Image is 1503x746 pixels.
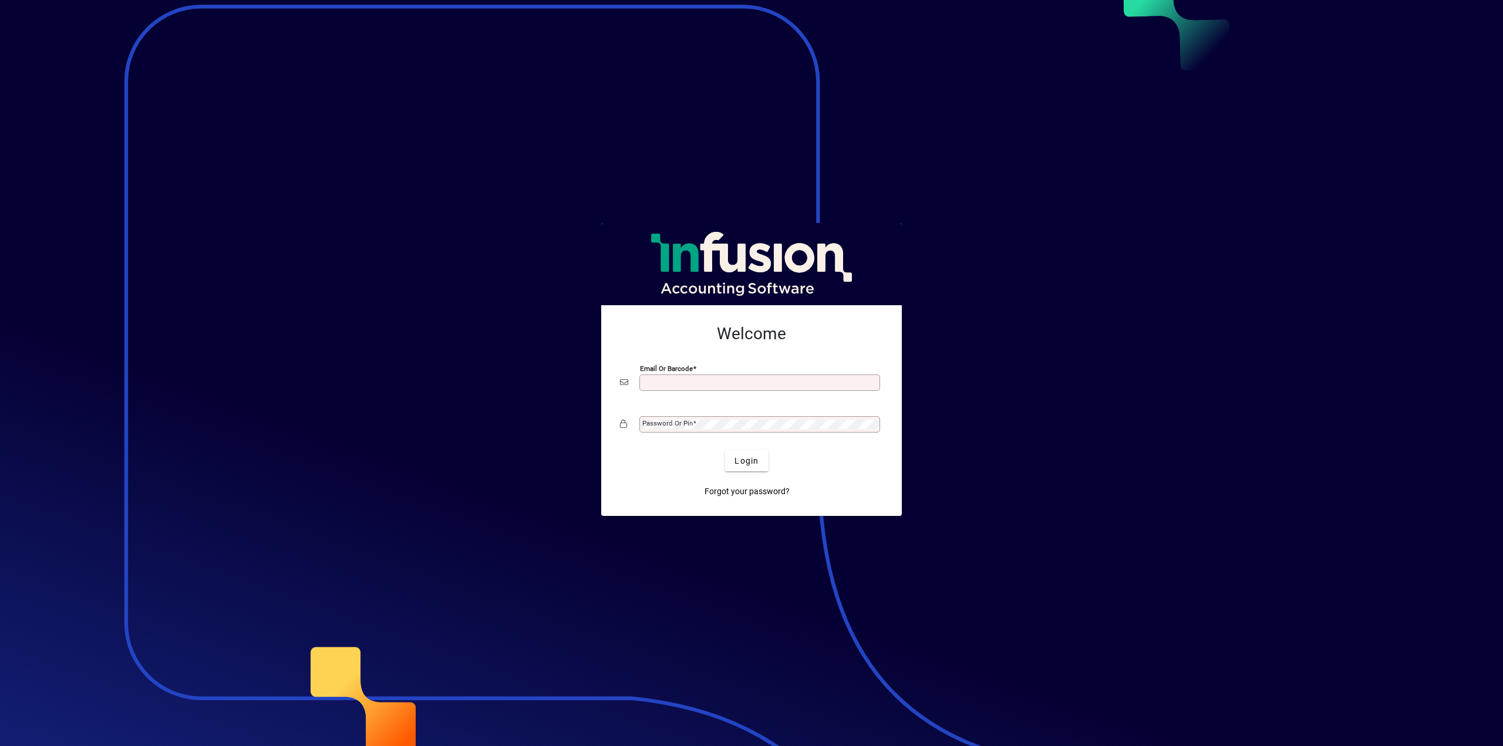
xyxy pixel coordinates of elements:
[620,324,883,344] h2: Welcome
[700,481,794,502] a: Forgot your password?
[734,455,759,467] span: Login
[725,450,768,471] button: Login
[642,419,693,427] mat-label: Password or Pin
[640,364,693,373] mat-label: Email or Barcode
[705,485,790,498] span: Forgot your password?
